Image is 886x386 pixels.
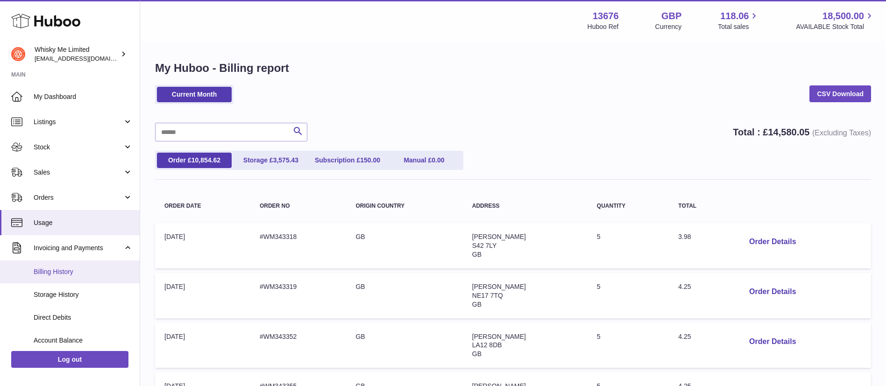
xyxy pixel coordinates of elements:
a: Storage £3,575.43 [234,153,308,168]
span: 3,575.43 [273,156,299,164]
span: 10,854.62 [191,156,220,164]
span: 4.25 [678,283,691,290]
a: Current Month [157,87,232,102]
span: S42 7LY [472,242,497,249]
td: [DATE] [155,223,250,268]
span: Usage [34,218,133,227]
a: Subscription £150.00 [310,153,385,168]
td: #WM343352 [250,323,347,368]
span: GB [472,350,482,358]
td: GB [346,223,462,268]
span: 0.00 [432,156,444,164]
td: 5 [588,273,669,318]
span: 14,580.05 [768,127,809,137]
span: 150.00 [360,156,380,164]
th: Total [669,194,732,218]
div: Currency [655,22,682,31]
th: Order Date [155,194,250,218]
button: Order Details [742,282,803,302]
td: GB [346,323,462,368]
strong: GBP [661,10,681,22]
img: internalAdmin-13676@internal.huboo.com [11,47,25,61]
th: Order no [250,194,347,218]
span: [PERSON_NAME] [472,333,526,340]
button: Order Details [742,232,803,252]
span: [PERSON_NAME] [472,233,526,240]
th: Origin Country [346,194,462,218]
td: 5 [588,323,669,368]
span: 18,500.00 [822,10,864,22]
span: Invoicing and Payments [34,244,123,253]
span: Storage History [34,290,133,299]
span: Total sales [718,22,759,31]
span: 118.06 [720,10,749,22]
span: Orders [34,193,123,202]
td: #WM343319 [250,273,347,318]
td: [DATE] [155,323,250,368]
span: Account Balance [34,336,133,345]
span: 3.98 [678,233,691,240]
a: Manual £0.00 [387,153,461,168]
a: Log out [11,351,128,368]
a: 18,500.00 AVAILABLE Stock Total [796,10,875,31]
span: AVAILABLE Stock Total [796,22,875,31]
span: (Excluding Taxes) [812,129,871,137]
span: Billing History [34,267,133,276]
th: Quantity [588,194,669,218]
th: Address [463,194,588,218]
span: Sales [34,168,123,177]
h1: My Huboo - Billing report [155,61,871,76]
td: [DATE] [155,273,250,318]
span: NE17 7TQ [472,292,503,299]
td: GB [346,273,462,318]
button: Order Details [742,332,803,351]
span: [EMAIL_ADDRESS][DOMAIN_NAME] [35,55,137,62]
a: 118.06 Total sales [718,10,759,31]
span: My Dashboard [34,92,133,101]
span: GB [472,251,482,258]
span: LA12 8DB [472,341,502,349]
span: GB [472,301,482,308]
div: Whisky Me Limited [35,45,119,63]
span: Direct Debits [34,313,133,322]
span: Listings [34,118,123,126]
div: Huboo Ref [588,22,619,31]
strong: Total : £ [733,127,871,137]
span: [PERSON_NAME] [472,283,526,290]
strong: 13676 [593,10,619,22]
td: #WM343318 [250,223,347,268]
a: CSV Download [809,85,871,102]
a: Order £10,854.62 [157,153,232,168]
span: Stock [34,143,123,152]
span: 4.25 [678,333,691,340]
td: 5 [588,223,669,268]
